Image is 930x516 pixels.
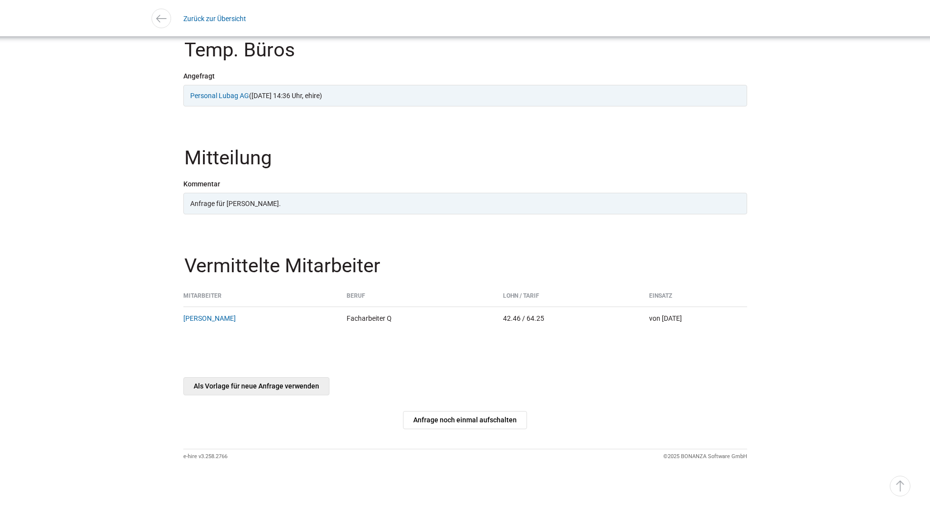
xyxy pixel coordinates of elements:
[339,307,496,330] td: Facharbeiter Q
[890,476,910,496] a: ▵ Nach oben
[642,292,747,307] th: Einsatz
[496,307,642,330] td: 42.46 / 64.25
[183,40,749,72] legend: Temp. Büros
[183,449,227,464] div: e-hire v3.258.2766
[183,377,329,395] a: Als Vorlage für neue Anfrage verwenden
[183,7,246,29] a: Zurück zur Übersicht
[183,314,236,322] a: [PERSON_NAME]
[339,292,496,307] th: Beruf
[183,85,747,106] div: ([DATE] 14:36 Uhr, ehire)
[496,292,642,307] th: Lohn / Tarif
[183,180,747,188] div: Kommentar
[183,292,340,307] th: Mitarbeiter
[183,193,747,214] div: Anfrage für [PERSON_NAME].
[642,307,747,330] td: von [DATE]
[663,449,747,464] div: ©2025 BONANZA Software GmbH
[183,256,749,288] legend: Vermittelte Mitarbeiter
[183,72,747,80] div: Angefragt
[190,92,249,100] a: Personal Lubag AG
[403,411,527,429] a: Anfrage noch einmal aufschalten
[183,148,749,180] legend: Mitteilung
[154,11,168,26] img: icon-arrow-left.svg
